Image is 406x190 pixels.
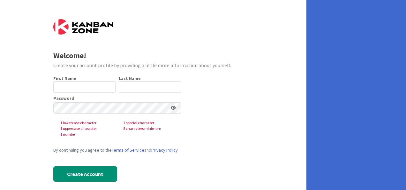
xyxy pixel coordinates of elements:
[55,120,118,126] span: 1 lowercase character
[118,126,181,131] span: 8 characters minimum
[53,166,117,182] button: Create Account
[55,131,118,137] span: 1 number
[53,96,74,100] label: Password
[53,75,76,81] label: First Name
[53,19,113,35] img: Kanban Zone
[53,61,253,69] div: Create your account profile by providing a little more information about yourself.
[55,126,118,131] span: 1 uppercase character
[112,147,144,153] a: Terms of Service
[53,147,181,154] div: By continuing you agree to the and
[53,50,253,61] div: Welcome!
[119,75,141,81] label: Last Name
[151,147,178,153] a: Privacy Policy
[118,120,181,126] span: 1 special character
